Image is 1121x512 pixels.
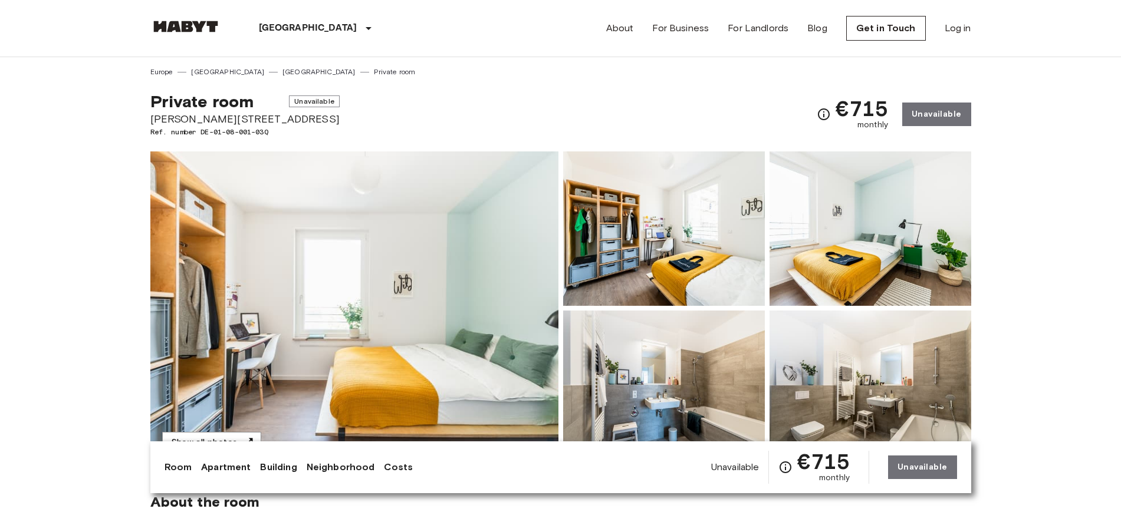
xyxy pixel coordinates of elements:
svg: Check cost overview for full price breakdown. Please note that discounts apply to new joiners onl... [817,107,831,121]
span: Ref. number DE-01-08-001-03Q [150,127,340,137]
a: Apartment [201,460,251,474]
svg: Check cost overview for full price breakdown. Please note that discounts apply to new joiners onl... [778,460,793,474]
a: Europe [150,67,173,77]
a: [GEOGRAPHIC_DATA] [191,67,264,77]
a: About [606,21,634,35]
button: Show all photos [162,432,261,454]
a: [GEOGRAPHIC_DATA] [282,67,356,77]
span: Unavailable [711,461,760,474]
img: Picture of unit DE-01-08-001-03Q [770,151,971,306]
span: About the room [150,493,971,511]
span: monthly [857,119,888,131]
img: Picture of unit DE-01-08-001-03Q [770,310,971,465]
span: Unavailable [289,95,340,107]
span: €715 [797,451,850,472]
span: [PERSON_NAME][STREET_ADDRESS] [150,111,340,127]
img: Habyt [150,21,221,32]
span: monthly [819,472,850,484]
img: Picture of unit DE-01-08-001-03Q [563,151,765,306]
a: For Business [652,21,709,35]
a: For Landlords [728,21,788,35]
a: Log in [945,21,971,35]
a: Costs [384,460,413,474]
span: €715 [836,98,888,119]
p: [GEOGRAPHIC_DATA] [259,21,357,35]
a: Blog [807,21,827,35]
img: Picture of unit DE-01-08-001-03Q [563,310,765,465]
img: Marketing picture of unit DE-01-08-001-03Q [150,151,558,465]
a: Private room [374,67,416,77]
a: Room [165,460,192,474]
span: Private room [150,91,254,111]
a: Get in Touch [846,16,926,41]
a: Neighborhood [307,460,375,474]
a: Building [260,460,297,474]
